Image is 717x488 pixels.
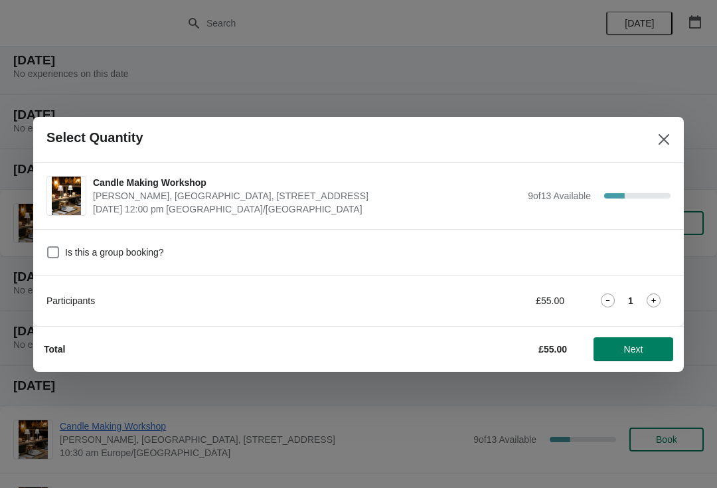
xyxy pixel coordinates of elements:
[441,294,564,307] div: £55.00
[44,344,65,355] strong: Total
[624,344,643,355] span: Next
[594,337,673,361] button: Next
[65,246,164,259] span: Is this a group booking?
[93,203,521,216] span: [DATE] 12:00 pm [GEOGRAPHIC_DATA]/[GEOGRAPHIC_DATA]
[93,189,521,203] span: [PERSON_NAME], [GEOGRAPHIC_DATA], [STREET_ADDRESS]
[528,191,591,201] span: 9 of 13 Available
[652,127,676,151] button: Close
[538,344,567,355] strong: £55.00
[628,294,633,307] strong: 1
[52,177,81,215] img: Candle Making Workshop | Laura Fisher, Scrapps Hill Farm, 550 Worting Road, Basingstoke, RG23 8PU...
[46,294,415,307] div: Participants
[46,130,143,145] h2: Select Quantity
[93,176,521,189] span: Candle Making Workshop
